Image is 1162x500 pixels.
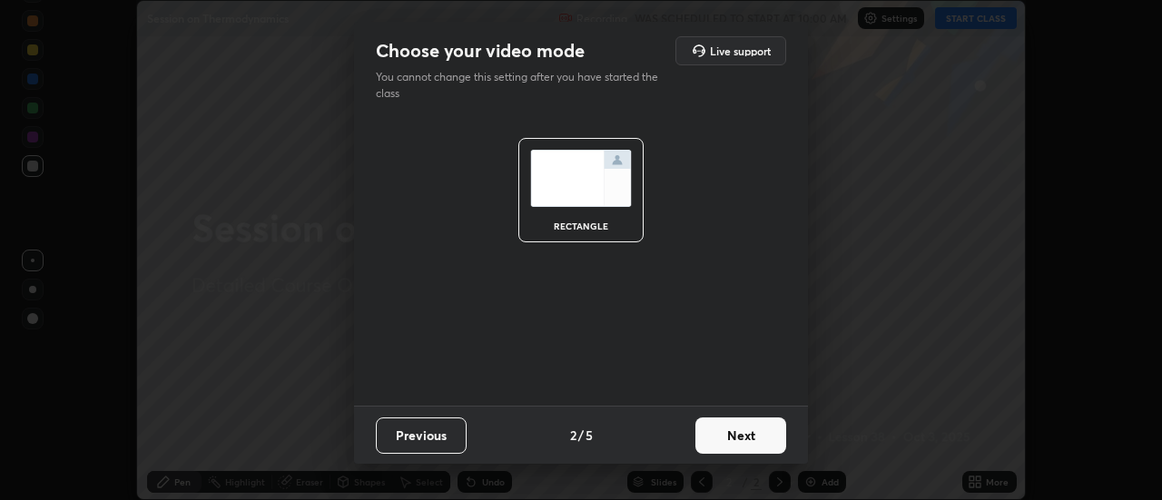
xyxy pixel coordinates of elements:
button: Previous [376,417,467,454]
h5: Live support [710,45,771,56]
button: Next [695,417,786,454]
h4: 5 [586,426,593,445]
h4: / [578,426,584,445]
div: rectangle [545,221,617,230]
img: normalScreenIcon.ae25ed63.svg [530,150,632,207]
p: You cannot change this setting after you have started the class [376,69,670,102]
h4: 2 [570,426,576,445]
h2: Choose your video mode [376,39,585,63]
